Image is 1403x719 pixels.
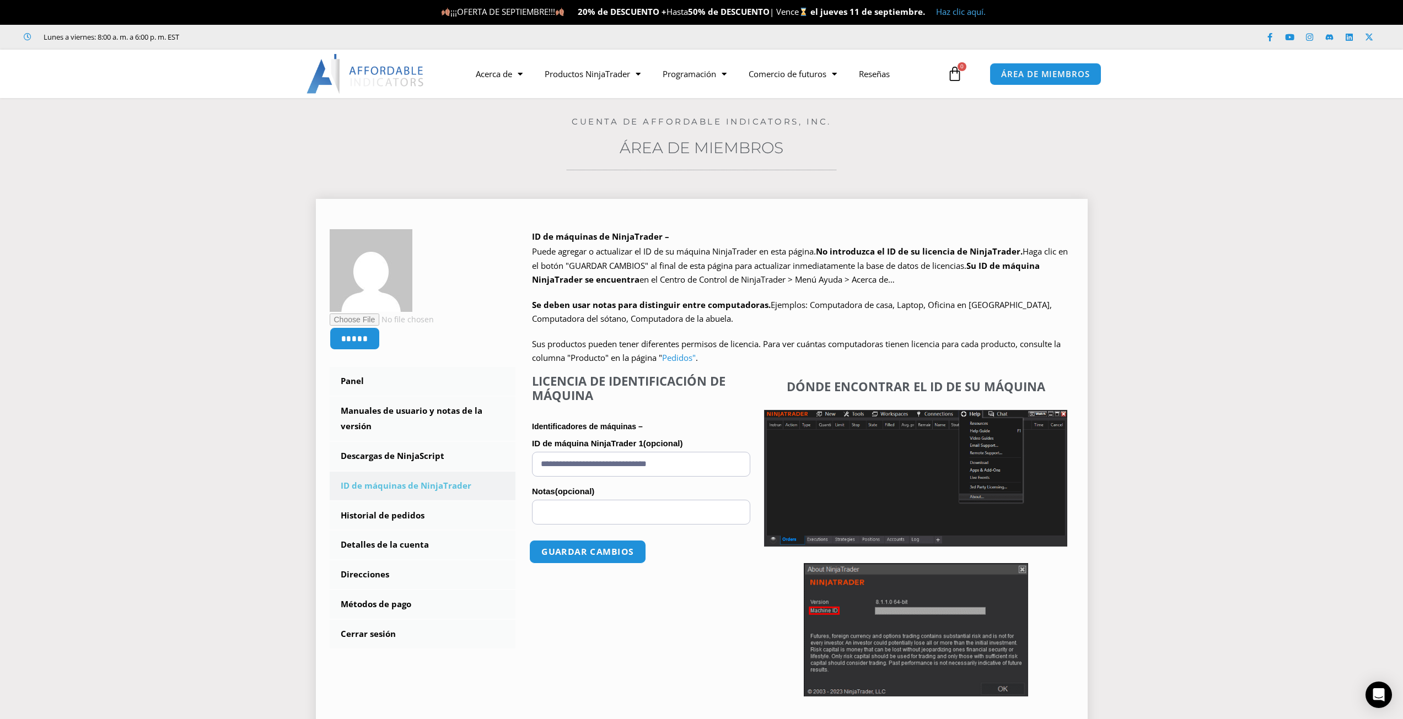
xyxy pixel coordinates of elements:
font: Manuales de usuario y notas de la versión [341,405,482,431]
font: Direcciones [341,569,389,580]
a: Panel [330,367,516,396]
font: Haga clic en el botón "GUARDAR CAMBIOS" al final de esta página para actualizar inmediatamente la... [532,246,1068,271]
a: Área de miembros [620,138,783,157]
img: ⌛ [799,8,808,16]
font: 20% de DESCUENTO + [578,6,666,17]
font: (opcional) [643,439,683,448]
font: Acerca de [476,68,512,79]
img: Captura de pantalla 17/01/2025 114931 | Indicadores asequibles – NinjaTrader [804,563,1028,696]
font: Puede agregar o actualizar el ID de su máquina NinjaTrader en esta página. [532,246,816,257]
a: Reseñas [848,61,901,87]
font: Descargas de NinjaScript [341,450,444,461]
font: Hasta [666,6,688,17]
font: Notas [532,486,555,496]
a: Cerrar sesión [330,620,516,648]
font: Licencia de identificación de máquina [532,372,725,403]
font: Se deben usar notas para distinguir entre computadoras. [532,299,771,310]
img: 🍂 [556,8,564,16]
img: LogoAI | Indicadores asequibles – NinjaTrader [307,54,425,94]
img: 🍂 [442,8,450,16]
font: ID de máquinas de NinjaTrader – [532,231,669,242]
nav: Menú [465,61,944,87]
a: 0 [931,58,979,90]
font: Reseñas [859,68,890,79]
font: Comercio de futuros [749,68,826,79]
a: Programación [652,61,738,87]
font: Métodos de pago [341,598,411,609]
a: Historial de pedidos [330,501,516,530]
font: Cerrar sesión [341,628,396,639]
font: Detalles de la cuenta [341,539,429,550]
font: 50% de DESCUENTO [688,6,770,17]
font: en el Centro de Control de NinjaTrader > Menú Ayuda > Acerca de… [639,274,895,285]
font: ID de máquina NinjaTrader 1 [532,439,643,448]
font: 0 [960,62,964,70]
a: Comercio de futuros [738,61,848,87]
font: Dónde encontrar el ID de su máquina [787,378,1045,394]
font: (opcional) [555,486,595,496]
a: Detalles de la cuenta [330,531,516,559]
img: Captura de pantalla 17/01/2025 1155544 | Indicadores asequibles – NinjaTrader [764,410,1067,547]
a: Manuales de usuario y notas de la versión [330,397,516,441]
font: | Vence [770,6,799,17]
a: Métodos de pago [330,590,516,619]
font: Sus productos pueden tener diferentes permisos de licencia. Para ver cuántas computadoras tienen ... [532,338,1061,364]
div: Abrir Intercom Messenger [1366,682,1392,708]
img: c8e2a22bbbf68b1373d4f5b2b557d403dec8f19da8ed8baa1a358201ab8e2d13 [330,229,412,312]
button: Guardar cambios [529,540,646,564]
a: ÁREA DE MIEMBROS [990,63,1101,85]
a: Cuenta de Affordable Indicators, Inc. [572,116,831,127]
a: Descargas de NinjaScript [330,442,516,471]
font: Productos NinjaTrader [545,68,630,79]
a: Productos NinjaTrader [534,61,652,87]
a: Haz clic aquí. [936,6,986,17]
font: No introduzca el ID de su licencia de NinjaTrader. [816,246,1023,257]
font: Historial de pedidos [341,510,424,521]
iframe: Reseñas de clientes proporcionadas por Trustpilot [195,31,360,42]
a: Acerca de [465,61,534,87]
a: Direcciones [330,560,516,589]
font: Identificadores de máquinas – [532,422,643,431]
font: Ejemplos: Computadora de casa, Laptop, Oficina en [GEOGRAPHIC_DATA], Computadora del sótano, Comp... [532,299,1052,325]
font: Lunes a viernes: 8:00 a. m. a 6:00 p. m. EST [44,32,179,42]
font: ÁREA DE MIEMBROS [1001,68,1089,79]
font: Guardar cambios [541,545,633,557]
nav: Páginas de cuenta [330,367,516,648]
a: Pedidos" [662,352,696,363]
font: . [696,352,698,363]
font: ID de máquinas de NinjaTrader [341,480,471,491]
font: Panel [341,375,364,386]
font: Programación [663,68,716,79]
a: ID de máquinas de NinjaTrader [330,472,516,500]
font: el jueves 11 de septiembre. [810,6,925,17]
font: ¡¡¡OFERTA DE SEPTIEMBRE!!! [450,6,555,17]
